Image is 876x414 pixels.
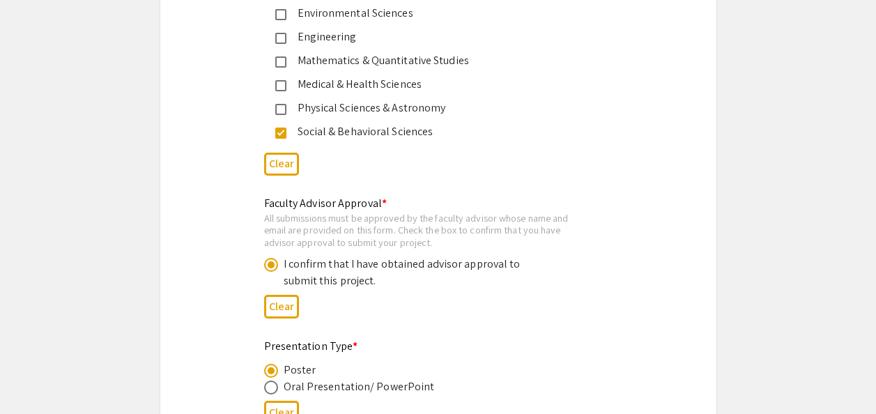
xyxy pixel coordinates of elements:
mat-label: Faculty Advisor Approval [264,196,387,210]
iframe: Chat [10,351,59,404]
div: Medical & Health Sciences [286,76,579,93]
div: Poster [284,362,316,378]
div: All submissions must be approved by the faculty advisor whose name and email are provided on this... [264,212,590,249]
mat-label: Presentation Type [264,339,358,353]
div: Social & Behavioral Sciences [286,123,579,140]
button: Clear [264,295,299,318]
div: Oral Presentation/ PowerPoint [284,378,435,395]
div: Physical Sciences & Astronomy [286,100,579,116]
div: Environmental Sciences [286,5,579,22]
div: I confirm that I have obtained advisor approval to submit this project. [284,256,528,289]
div: Engineering [286,29,579,45]
button: Clear [264,153,299,176]
div: Mathematics & Quantitative Studies [286,52,579,69]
